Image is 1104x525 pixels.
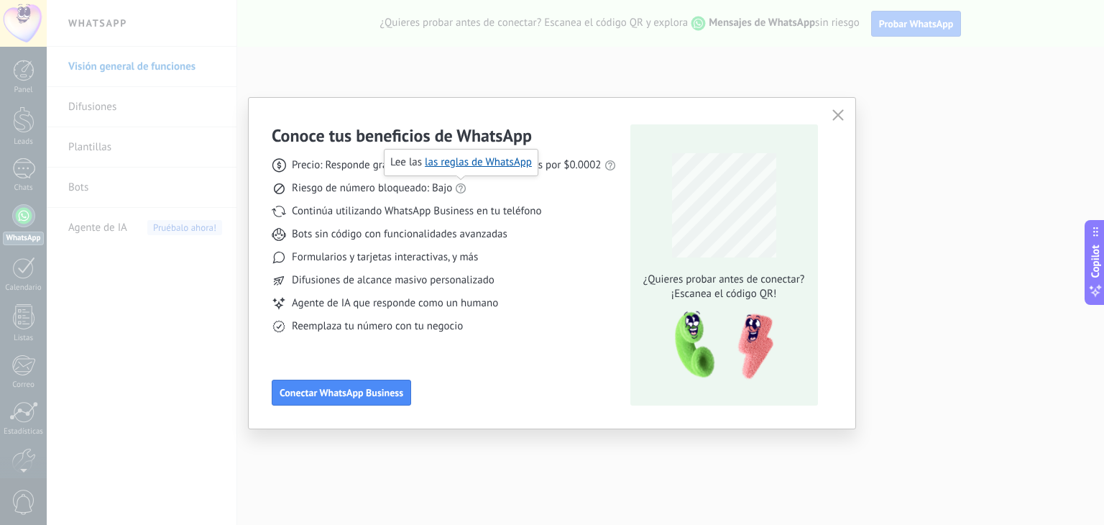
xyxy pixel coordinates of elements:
button: Conectar WhatsApp Business [272,380,411,406]
a: las reglas de WhatsApp [425,155,532,169]
span: Copilot [1088,245,1103,278]
span: Riesgo de número bloqueado: Bajo [292,181,452,196]
span: Difusiones de alcance masivo personalizado [292,273,494,288]
span: Precio: Responde gratis o inicia nuevas conversaciones por $0.0002 [292,158,602,173]
h3: Conoce tus beneficios de WhatsApp [272,124,532,147]
span: Conectar WhatsApp Business [280,388,403,398]
span: Agente de IA que responde como un humano [292,296,498,311]
span: ¡Escanea el código QR! [639,287,809,301]
span: Lee las [390,155,532,170]
span: Reemplaza tu número con tu negocio [292,319,463,334]
img: qr-pic-1x.png [663,307,776,384]
span: Bots sin código con funcionalidades avanzadas [292,227,507,242]
span: Continúa utilizando WhatsApp Business en tu teléfono [292,204,541,219]
span: ¿Quieres probar antes de conectar? [639,273,809,287]
span: Formularios y tarjetas interactivas, y más [292,250,478,265]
